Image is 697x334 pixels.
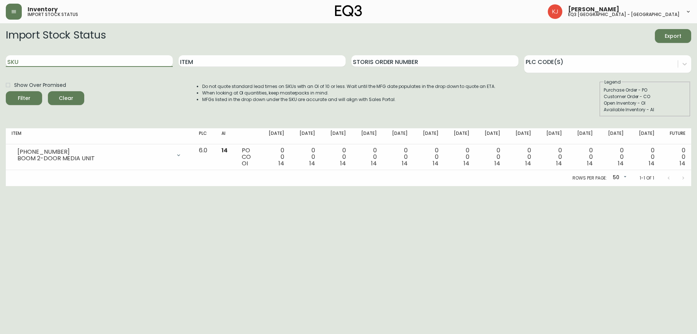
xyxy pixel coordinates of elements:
[604,147,624,167] div: 0 0
[599,128,629,144] th: [DATE]
[660,128,691,144] th: Future
[352,128,383,144] th: [DATE]
[481,147,500,167] div: 0 0
[48,91,84,105] button: Clear
[640,175,654,181] p: 1-1 of 1
[629,128,660,144] th: [DATE]
[525,159,531,168] span: 14
[383,128,413,144] th: [DATE]
[494,159,500,168] span: 14
[574,147,593,167] div: 0 0
[6,128,193,144] th: Item
[6,29,106,43] h2: Import Stock Status
[6,91,42,105] button: Filter
[568,7,619,12] span: [PERSON_NAME]
[666,147,685,167] div: 0 0
[680,159,685,168] span: 14
[464,159,469,168] span: 14
[335,5,362,17] img: logo
[278,159,284,168] span: 14
[604,87,686,93] div: Purchase Order - PO
[265,147,284,167] div: 0 0
[12,147,187,163] div: [PHONE_NUMBER]BOOM 2-DOOR MEDIA UNIT
[17,155,171,162] div: BOOM 2-DOOR MEDIA UNIT
[242,147,254,167] div: PO CO
[419,147,439,167] div: 0 0
[610,172,628,184] div: 50
[202,90,496,96] li: When looking at OI quantities, keep masterpacks in mind.
[309,159,315,168] span: 14
[604,79,621,85] legend: Legend
[388,147,408,167] div: 0 0
[17,149,171,155] div: [PHONE_NUMBER]
[444,128,475,144] th: [DATE]
[543,147,562,167] div: 0 0
[433,159,439,168] span: 14
[296,147,315,167] div: 0 0
[512,147,531,167] div: 0 0
[604,100,686,106] div: Open Inventory - OI
[572,175,607,181] p: Rows per page:
[321,128,352,144] th: [DATE]
[548,4,562,19] img: 24a625d34e264d2520941288c4a55f8e
[14,81,66,89] span: Show Over Promised
[556,159,562,168] span: 14
[649,159,655,168] span: 14
[28,12,78,17] h5: import stock status
[655,29,691,43] button: Export
[54,94,78,103] span: Clear
[475,128,506,144] th: [DATE]
[568,12,680,17] h5: eq3 [GEOGRAPHIC_DATA] - [GEOGRAPHIC_DATA]
[568,128,599,144] th: [DATE]
[358,147,377,167] div: 0 0
[587,159,593,168] span: 14
[618,159,624,168] span: 14
[604,93,686,100] div: Customer Order - CO
[202,96,496,103] li: MFGs listed in the drop down under the SKU are accurate and will align with Sales Portal.
[661,32,685,41] span: Export
[193,128,216,144] th: PLC
[216,128,236,144] th: AI
[604,106,686,113] div: Available Inventory - AI
[202,83,496,90] li: Do not quote standard lead times on SKUs with an OI of 10 or less. Wait until the MFG date popula...
[340,159,346,168] span: 14
[28,7,58,12] span: Inventory
[193,144,216,170] td: 6.0
[259,128,290,144] th: [DATE]
[413,128,444,144] th: [DATE]
[635,147,655,167] div: 0 0
[327,147,346,167] div: 0 0
[371,159,377,168] span: 14
[402,159,408,168] span: 14
[242,159,248,168] span: OI
[506,128,537,144] th: [DATE]
[221,146,228,154] span: 14
[537,128,568,144] th: [DATE]
[290,128,321,144] th: [DATE]
[450,147,469,167] div: 0 0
